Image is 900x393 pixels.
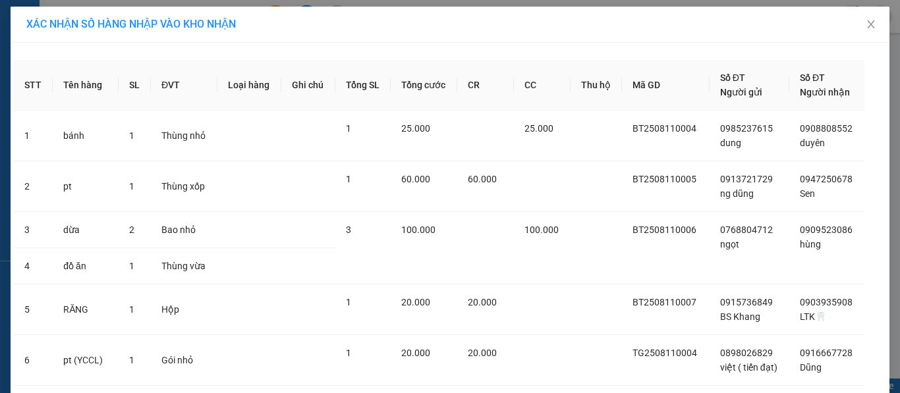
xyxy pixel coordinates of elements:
[53,284,119,335] td: RĂNG
[800,348,853,358] span: 0916667728
[5,92,80,104] span: 1 - Kiện vừa (pt)
[391,60,457,111] th: Tổng cước
[281,60,335,111] th: Ghi chú
[720,188,754,199] span: ng dũng
[468,348,497,358] span: 20.000
[720,239,739,249] span: ngọt
[53,60,119,111] th: Tên hàng
[720,138,741,148] span: dung
[720,224,773,235] span: 0768804712
[524,123,553,134] span: 25.000
[468,297,497,307] span: 20.000
[346,123,351,134] span: 1
[129,224,134,235] span: 2
[800,87,850,97] span: Người nhận
[119,60,151,111] th: SL
[5,36,28,49] span: phúc
[800,188,815,199] span: Sen
[14,111,53,161] td: 1
[401,297,430,307] span: 20.000
[14,161,53,212] td: 2
[129,304,134,315] span: 1
[14,284,53,335] td: 5
[800,174,853,184] span: 0947250678
[633,348,697,358] span: TG2508110004
[720,72,745,83] span: Số ĐT
[800,311,826,322] span: LTK🦷
[524,224,559,235] span: 100.000
[800,138,825,148] span: duyên
[346,174,351,184] span: 1
[401,123,430,134] span: 25.000
[800,362,822,373] span: Dũng
[14,335,53,386] td: 6
[5,66,101,84] td: CR:
[151,60,217,111] th: ĐVT
[102,29,127,41] span: Dũng
[21,69,27,82] span: 0
[53,335,119,386] td: pt (YCCL)
[720,87,762,97] span: Người gửi
[151,248,217,284] td: Thùng vừa
[217,60,281,111] th: Loại hàng
[53,111,119,161] td: bánh
[151,284,217,335] td: Hộp
[129,355,134,365] span: 1
[401,224,436,235] span: 100.000
[720,174,773,184] span: 0913721729
[151,335,217,386] td: Gói nhỏ
[514,60,571,111] th: CC
[346,224,351,235] span: 3
[53,161,119,212] td: pt
[151,161,217,212] td: Thùng xốp
[102,14,196,27] p: Nhận:
[401,174,430,184] span: 60.000
[866,19,876,30] span: close
[720,348,773,358] span: 0898026829
[5,22,100,34] p: Gửi từ:
[468,174,497,184] span: 60.000
[633,123,696,134] span: BT2508110004
[188,90,196,105] span: 1
[101,66,196,84] td: CC:
[622,60,710,111] th: Mã GD
[118,69,150,82] span: 50.000
[457,60,514,111] th: CR
[53,212,119,248] td: dừa
[102,43,161,56] span: 0907227760
[720,123,773,134] span: 0985237615
[130,14,165,27] span: Mỹ Tho
[571,60,623,111] th: Thu hộ
[853,7,889,43] button: Close
[129,130,134,141] span: 1
[633,297,696,307] span: BT2508110007
[800,72,825,83] span: Số ĐT
[53,248,119,284] td: đồ ăn
[633,224,696,235] span: BT2508110006
[26,18,236,30] span: XÁC NHẬN SỐ HÀNG NHẬP VÀO KHO NHẬN
[14,212,53,248] td: 3
[720,311,760,322] span: BS Khang
[720,297,773,307] span: 0915736849
[129,261,134,271] span: 1
[129,181,134,192] span: 1
[14,248,53,284] td: 4
[800,224,853,235] span: 0909523086
[14,60,53,111] th: STT
[346,348,351,358] span: 1
[151,111,217,161] td: Thùng nhỏ
[151,212,217,248] td: Bao nhỏ
[335,60,391,111] th: Tổng SL
[800,123,853,134] span: 0908808552
[401,348,430,358] span: 20.000
[346,297,351,307] span: 1
[633,174,696,184] span: BT2508110005
[800,297,853,307] span: 0903935908
[173,92,188,104] span: SL:
[800,239,821,249] span: hùng
[37,22,71,34] span: Quận 5
[720,362,777,373] span: việt ( tiến đạt)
